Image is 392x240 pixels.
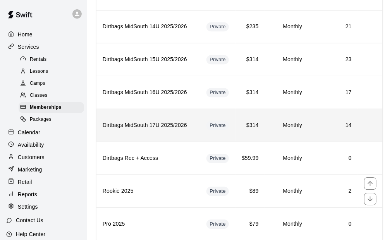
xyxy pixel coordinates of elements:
[315,22,352,31] h6: 21
[30,92,47,99] span: Classes
[206,89,229,96] span: Private
[19,102,87,114] a: Memberships
[19,53,87,65] a: Rentals
[271,187,303,195] h6: Monthly
[19,90,84,101] div: Classes
[18,153,45,161] p: Customers
[242,88,258,97] h6: $314
[271,88,303,97] h6: Monthly
[19,114,84,125] div: Packages
[18,166,42,173] p: Marketing
[6,176,81,188] a: Retail
[19,102,84,113] div: Memberships
[30,80,45,87] span: Camps
[19,78,84,89] div: Camps
[103,220,194,228] h6: Pro 2025
[315,55,352,64] h6: 23
[315,88,352,97] h6: 17
[206,187,229,196] div: This membership is hidden from the memberships page
[242,220,258,228] h6: $79
[206,188,229,195] span: Private
[242,187,258,195] h6: $89
[18,203,38,211] p: Settings
[30,116,52,123] span: Packages
[206,23,229,31] span: Private
[19,54,84,65] div: Rentals
[30,104,62,111] span: Memberships
[315,187,352,195] h6: 2
[242,121,258,130] h6: $314
[6,201,81,213] a: Settings
[206,154,229,163] div: This membership is hidden from the memberships page
[6,151,81,163] a: Customers
[30,56,47,63] span: Rentals
[242,154,258,163] h6: $59.99
[103,88,194,97] h6: Dirtbags MidSouth 16U 2025/2026
[19,66,84,77] div: Lessons
[242,22,258,31] h6: $235
[206,88,229,97] div: This membership is hidden from the memberships page
[206,122,229,129] span: Private
[206,56,229,63] span: Private
[103,154,194,163] h6: Dirtbags Rec + Access
[18,178,32,186] p: Retail
[6,189,81,200] a: Reports
[18,31,33,38] p: Home
[6,164,81,175] a: Marketing
[6,41,81,53] a: Services
[16,216,43,224] p: Contact Us
[6,127,81,138] a: Calendar
[364,193,377,205] button: move item down
[206,121,229,130] div: This membership is hidden from the memberships page
[19,114,87,126] a: Packages
[103,121,194,130] h6: Dirtbags MidSouth 17U 2025/2026
[206,22,229,31] div: This membership is hidden from the memberships page
[315,121,352,130] h6: 14
[103,187,194,195] h6: Rookie 2025
[19,65,87,77] a: Lessons
[19,90,87,102] a: Classes
[242,55,258,64] h6: $314
[206,55,229,64] div: This membership is hidden from the memberships page
[315,220,352,228] h6: 0
[103,55,194,64] h6: Dirtbags MidSouth 15U 2025/2026
[206,155,229,162] span: Private
[271,22,303,31] h6: Monthly
[18,190,37,198] p: Reports
[206,221,229,228] span: Private
[271,220,303,228] h6: Monthly
[271,121,303,130] h6: Monthly
[18,141,44,149] p: Availability
[315,154,352,163] h6: 0
[18,43,39,51] p: Services
[6,29,81,40] a: Home
[16,230,45,238] p: Help Center
[206,219,229,229] div: This membership is hidden from the memberships page
[364,177,377,190] button: move item up
[30,68,48,75] span: Lessons
[271,55,303,64] h6: Monthly
[103,22,194,31] h6: Dirtbags MidSouth 14U 2025/2026
[19,78,87,90] a: Camps
[271,154,303,163] h6: Monthly
[18,129,40,136] p: Calendar
[6,139,81,151] a: Availability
